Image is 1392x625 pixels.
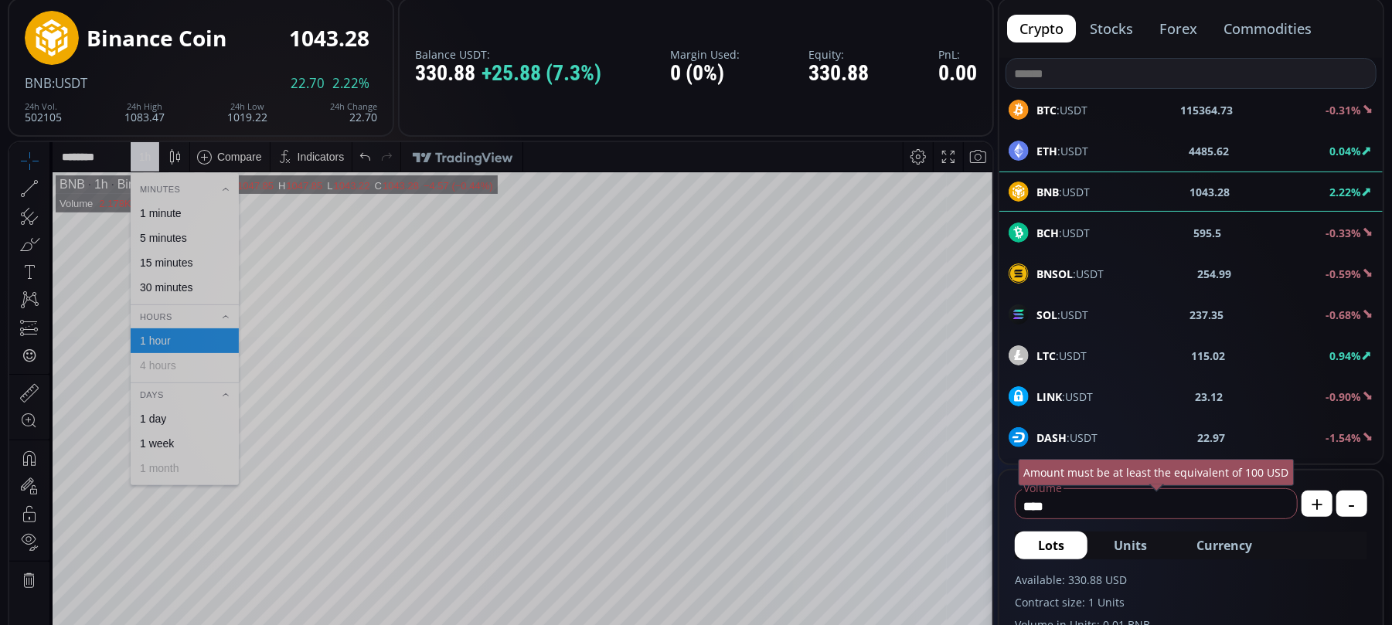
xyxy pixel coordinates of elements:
[227,102,267,123] div: 1019.22
[1036,389,1093,405] span: :USDT
[121,244,230,261] div: Days
[1019,459,1295,486] div: Amount must be at least the equivalent of 100 USD
[121,39,230,56] div: Minutes
[670,62,740,86] div: 0 (0%)
[228,38,264,49] div: 1047.85
[1036,102,1087,118] span: :USDT
[269,38,277,49] div: H
[373,38,410,49] div: 1043.28
[14,206,26,221] div: 
[131,270,157,283] div: 1 day
[131,114,183,127] div: 15 minutes
[1036,225,1090,241] span: :USDT
[99,36,182,49] div: Binance Coin
[1326,103,1361,117] b: -0.31%
[938,62,977,86] div: 0.00
[1036,430,1098,446] span: :USDT
[1329,144,1361,158] b: 0.04%
[1036,266,1104,282] span: :USDT
[1036,307,1088,323] span: :USDT
[415,49,601,60] label: Balance USDT:
[1007,15,1076,42] button: crypto
[131,139,183,151] div: 30 minutes
[1036,348,1087,364] span: :USDT
[1147,15,1210,42] button: forex
[809,49,870,60] label: Equity:
[1196,389,1224,405] b: 23.12
[227,102,267,111] div: 24h Low
[87,26,226,50] div: Binance Coin
[1198,430,1226,446] b: 22.97
[1091,532,1170,559] button: Units
[809,62,870,86] div: 330.88
[131,90,178,102] div: 5 minutes
[1302,491,1332,517] button: +
[131,65,172,77] div: 1 minute
[1077,15,1145,42] button: stocks
[325,38,361,49] div: 1043.22
[124,102,165,123] div: 1083.47
[1036,307,1057,322] b: SOL
[1329,348,1361,363] b: 0.94%
[1336,491,1367,517] button: -
[366,38,373,49] div: C
[291,76,325,90] span: 22.70
[288,8,335,21] div: Indicators
[121,166,230,183] div: Hours
[1326,307,1361,322] b: -0.68%
[1036,389,1062,404] b: LINK
[1196,536,1252,555] span: Currency
[25,74,52,92] span: BNB
[90,56,121,67] div: 2.178K
[1036,103,1057,117] b: BTC
[277,38,313,49] div: 1047.85
[1036,348,1056,363] b: LTC
[1114,536,1147,555] span: Units
[330,102,377,111] div: 24h Change
[1015,572,1367,588] label: Available: 330.88 USD
[25,102,62,111] div: 24h Vol.
[1326,430,1361,445] b: -1.54%
[289,26,369,50] div: 1043.28
[130,8,142,21] div: 1 h
[1173,532,1275,559] button: Currency
[50,36,76,49] div: BNB
[1326,389,1361,404] b: -0.90%
[1015,594,1367,610] label: Contract size: 1 Units
[482,62,601,86] span: +25.88 (7.3%)
[131,217,167,229] div: 4 hours
[1036,144,1057,158] b: ETH
[1198,266,1232,282] b: 254.99
[131,192,162,205] div: 1 hour
[1211,15,1324,42] button: commodities
[1036,267,1073,281] b: BNSOL
[670,49,740,60] label: Margin Used:
[1036,226,1059,240] b: BCH
[131,295,165,307] div: 1 week
[1038,536,1064,555] span: Lots
[1326,226,1361,240] b: -0.33%
[1191,348,1225,364] b: 115.02
[76,36,99,49] div: 1h
[52,74,87,92] span: :USDT
[208,8,253,21] div: Compare
[124,102,165,111] div: 24h High
[332,76,369,90] span: 2.22%
[1180,102,1233,118] b: 115364.73
[330,102,377,123] div: 22.70
[1015,532,1087,559] button: Lots
[415,62,601,86] div: 330.88
[131,320,170,332] div: 1 month
[1326,267,1361,281] b: -0.59%
[414,38,484,49] div: −4.57 (−0.44%)
[1036,430,1067,445] b: DASH
[1194,225,1222,241] b: 595.5
[318,38,324,49] div: L
[25,102,62,123] div: 502105
[50,56,83,67] div: Volume
[1036,143,1088,159] span: :USDT
[1189,143,1229,159] b: 4485.62
[1190,307,1224,323] b: 237.35
[938,49,977,60] label: PnL:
